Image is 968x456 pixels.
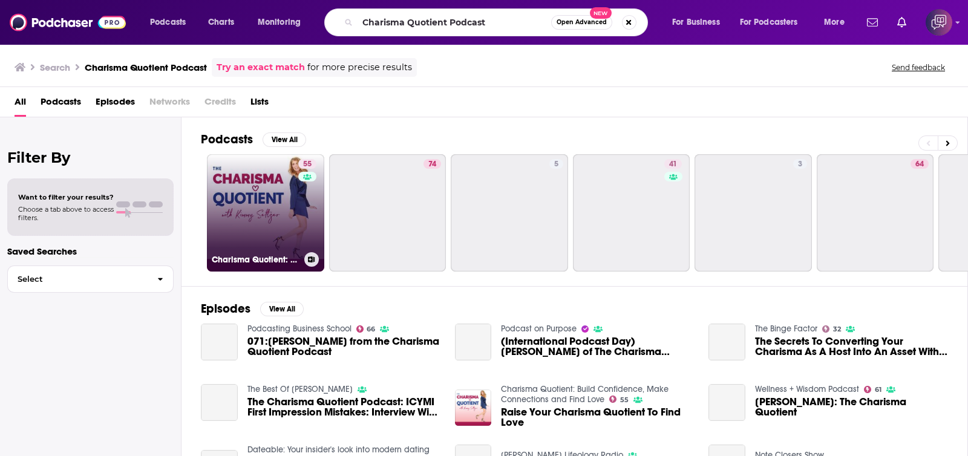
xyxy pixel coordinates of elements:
[96,92,135,117] a: Episodes
[142,13,201,32] button: open menu
[7,149,174,166] h2: Filter By
[247,324,352,334] a: Podcasting Business School
[672,14,720,31] span: For Business
[708,384,745,421] a: Kim Seltzer: The Charisma Quotient
[207,154,324,272] a: 55Charisma Quotient: Build Confidence, Make Connections and Find Love
[501,336,694,357] a: (International Podcast Day) Kim Seltzer of The Charisma Quotient Podcast
[911,159,929,169] a: 64
[7,246,174,257] p: Saved Searches
[358,13,551,32] input: Search podcasts, credits, & more...
[915,158,924,171] span: 64
[862,12,883,33] a: Show notifications dropdown
[204,92,236,117] span: Credits
[307,60,412,74] span: for more precise results
[573,154,690,272] a: 41
[7,265,174,293] button: Select
[10,11,126,34] a: Podchaser - Follow, Share and Rate Podcasts
[708,324,745,360] a: The Secrets To Converting Your Charisma As A Host Into An Asset With Kim Seltzer of The Charisma ...
[217,60,305,74] a: Try an exact match
[201,132,306,147] a: PodcastsView All
[336,8,659,36] div: Search podcasts, credits, & more...
[201,301,250,316] h2: Episodes
[755,336,948,357] span: The Secrets To Converting Your Charisma As A Host Into An Asset With [PERSON_NAME] of The Charism...
[212,255,299,265] h3: Charisma Quotient: Build Confidence, Make Connections and Find Love
[501,407,694,428] a: Raise Your Charisma Quotient To Find Love
[695,154,812,272] a: 3
[428,158,436,171] span: 74
[664,159,682,169] a: 41
[755,324,817,334] a: The Binge Factor
[875,387,881,392] span: 61
[367,327,375,332] span: 66
[263,132,306,147] button: View All
[664,13,735,32] button: open menu
[41,92,81,117] a: Podcasts
[247,336,440,357] a: 071:Kim Seltzer from the Charisma Quotient Podcast
[926,9,952,36] span: Logged in as corioliscompany
[150,14,186,31] span: Podcasts
[755,397,948,417] span: [PERSON_NAME]: The Charisma Quotient
[258,14,301,31] span: Monitoring
[85,62,207,73] h3: Charisma Quotient Podcast
[247,384,353,394] a: The Best Of Scott Carson
[329,154,446,272] a: 74
[149,92,190,117] span: Networks
[824,14,845,31] span: More
[40,62,70,73] h3: Search
[926,9,952,36] button: Show profile menu
[755,384,859,394] a: Wellness + Wisdom Podcast
[732,13,816,32] button: open menu
[554,158,558,171] span: 5
[926,9,952,36] img: User Profile
[15,92,26,117] a: All
[455,324,492,360] a: (International Podcast Day) Kim Seltzer of The Charisma Quotient Podcast
[247,397,440,417] span: The Charisma Quotient Podcast: ICYMI First Impression Mistakes: Interview With [PERSON_NAME]
[609,396,629,403] a: 55
[201,132,253,147] h2: Podcasts
[888,62,949,73] button: Send feedback
[892,12,911,33] a: Show notifications dropdown
[864,386,881,393] a: 61
[551,15,612,30] button: Open AdvancedNew
[247,336,440,357] span: 071:[PERSON_NAME] from the Charisma Quotient Podcast
[590,7,612,19] span: New
[201,324,238,360] a: 071:Kim Seltzer from the Charisma Quotient Podcast
[298,159,316,169] a: 55
[817,154,934,272] a: 64
[822,325,841,333] a: 32
[200,13,241,32] a: Charts
[501,336,694,357] span: (International Podcast Day) [PERSON_NAME] of The Charisma Quotient Podcast
[620,397,629,403] span: 55
[208,14,234,31] span: Charts
[557,19,607,25] span: Open Advanced
[798,158,802,171] span: 3
[549,159,563,169] a: 5
[833,327,841,332] span: 32
[793,159,807,169] a: 3
[451,154,568,272] a: 5
[303,158,312,171] span: 55
[18,193,114,201] span: Want to filter your results?
[755,336,948,357] a: The Secrets To Converting Your Charisma As A Host Into An Asset With Kim Seltzer of The Charisma ...
[501,384,669,405] a: Charisma Quotient: Build Confidence, Make Connections and Find Love
[8,275,148,283] span: Select
[201,384,238,421] a: The Charisma Quotient Podcast: ICYMI First Impression Mistakes: Interview With Scott Carson
[455,389,492,426] img: Raise Your Charisma Quotient To Find Love
[249,13,316,32] button: open menu
[247,397,440,417] a: The Charisma Quotient Podcast: ICYMI First Impression Mistakes: Interview With Scott Carson
[201,301,304,316] a: EpisodesView All
[250,92,269,117] a: Lists
[356,325,376,333] a: 66
[18,205,114,222] span: Choose a tab above to access filters.
[423,159,441,169] a: 74
[669,158,677,171] span: 41
[260,302,304,316] button: View All
[816,13,860,32] button: open menu
[740,14,798,31] span: For Podcasters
